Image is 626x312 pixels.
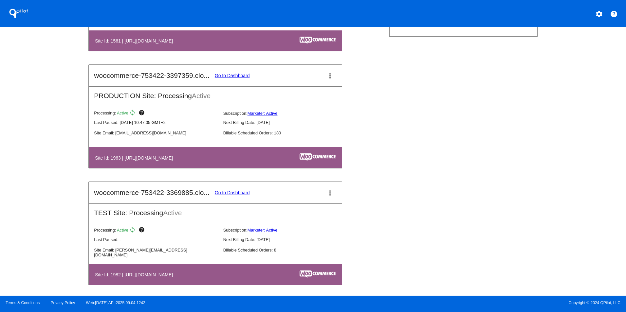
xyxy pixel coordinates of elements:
[215,73,250,78] a: Go to Dashboard
[610,10,618,18] mat-icon: help
[51,301,75,305] a: Privacy Policy
[223,237,347,242] p: Next Billing Date: [DATE]
[95,38,176,43] h4: Site Id: 1561 | [URL][DOMAIN_NAME]
[300,270,336,278] img: c53aa0e5-ae75-48aa-9bee-956650975ee5
[117,228,128,233] span: Active
[6,301,40,305] a: Terms & Conditions
[94,189,210,197] h2: woocommerce-753422-3369885.clo...
[95,155,176,161] h4: Site Id: 1963 | [URL][DOMAIN_NAME]
[300,153,336,161] img: c53aa0e5-ae75-48aa-9bee-956650975ee5
[223,130,347,135] p: Billable Scheduled Orders: 180
[326,189,334,197] mat-icon: more_vert
[6,7,32,20] h1: QPilot
[192,92,211,99] span: Active
[117,111,128,116] span: Active
[248,111,278,116] a: Marketer: Active
[94,227,218,234] p: Processing:
[300,37,336,44] img: c53aa0e5-ae75-48aa-9bee-956650975ee5
[94,237,218,242] p: Last Paused: -
[94,120,218,125] p: Last Paused: [DATE] 10:47:05 GMT+2
[94,110,218,117] p: Processing:
[223,228,347,233] p: Subscription:
[94,72,210,79] h2: woocommerce-753422-3397359.clo...
[248,228,278,233] a: Marketer: Active
[89,87,342,100] h2: PRODUCTION Site: Processing
[129,110,137,117] mat-icon: sync
[95,272,176,277] h4: Site Id: 1982 | [URL][DOMAIN_NAME]
[223,248,347,252] p: Billable Scheduled Orders: 8
[129,227,137,234] mat-icon: sync
[215,190,250,195] a: Go to Dashboard
[326,72,334,80] mat-icon: more_vert
[94,248,218,257] p: Site Email: [PERSON_NAME][EMAIL_ADDRESS][DOMAIN_NAME]
[595,10,603,18] mat-icon: settings
[86,301,145,305] a: Web:[DATE] API:2025.09.04.1242
[223,111,347,116] p: Subscription:
[138,110,146,117] mat-icon: help
[163,209,182,217] span: Active
[319,301,620,305] span: Copyright © 2024 QPilot, LLC
[138,227,146,234] mat-icon: help
[94,130,218,135] p: Site Email: [EMAIL_ADDRESS][DOMAIN_NAME]
[223,120,347,125] p: Next Billing Date: [DATE]
[89,204,342,217] h2: TEST Site: Processing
